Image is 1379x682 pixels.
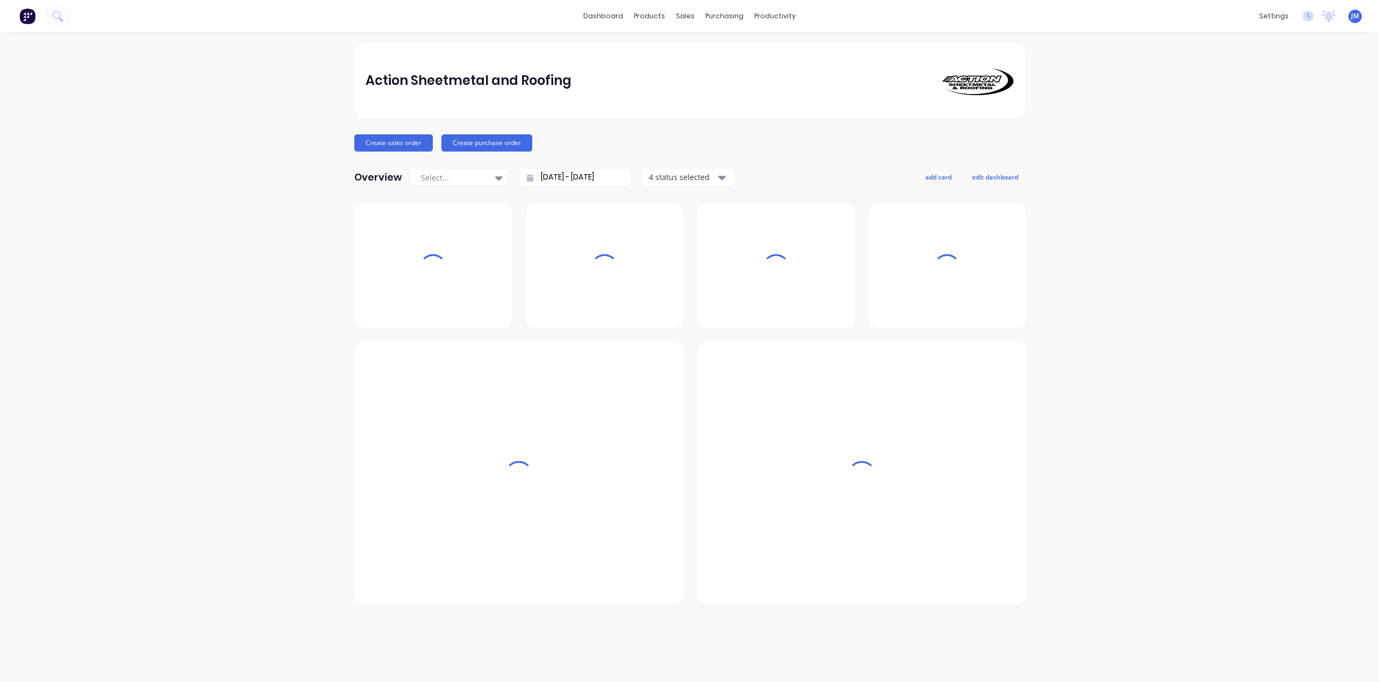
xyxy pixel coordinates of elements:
img: Action Sheetmetal and Roofing [938,66,1013,95]
span: JM [1351,11,1359,21]
button: Create sales order [354,134,433,152]
div: sales [670,8,700,24]
img: Factory [19,8,35,24]
div: purchasing [700,8,749,24]
button: add card [918,170,959,184]
div: settings [1254,8,1294,24]
div: products [628,8,670,24]
div: 4 status selected [649,171,717,183]
a: dashboard [578,8,628,24]
button: 4 status selected [643,169,734,185]
button: Create purchase order [441,134,532,152]
button: edit dashboard [965,170,1025,184]
div: Action Sheetmetal and Roofing [366,70,571,91]
div: Overview [354,167,402,188]
div: productivity [749,8,801,24]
